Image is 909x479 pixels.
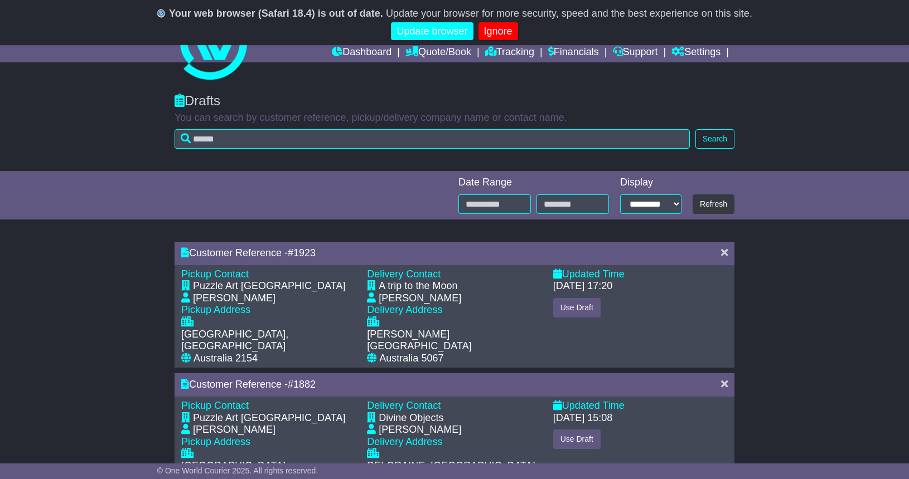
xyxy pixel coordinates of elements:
[288,379,316,390] span: #1882
[193,412,345,424] div: Puzzle Art [GEOGRAPHIC_DATA]
[367,400,441,411] span: Delivery Contact
[194,353,258,365] div: Australia 2154
[193,280,345,292] div: Puzzle Art [GEOGRAPHIC_DATA]
[288,247,316,258] span: #1923
[379,280,457,292] div: A trip to the Moon
[458,177,609,189] div: Date Range
[181,400,249,411] span: Pickup Contact
[391,22,473,41] a: Update browser
[379,353,443,365] div: Australia 5067
[379,292,461,305] div: [PERSON_NAME]
[181,379,710,391] div: Customer Reference -
[367,304,442,315] span: Delivery Address
[181,304,250,315] span: Pickup Address
[367,436,442,447] span: Delivery Address
[379,412,443,424] div: Divine Objects
[620,177,681,189] div: Display
[193,292,275,305] div: [PERSON_NAME]
[181,268,249,280] span: Pickup Contact
[553,412,613,424] div: [DATE] 15:08
[175,93,734,109] div: Drafts
[169,8,383,19] b: Your web browser (Safari 18.4) is out of date.
[485,43,534,62] a: Tracking
[367,268,441,280] span: Delivery Contact
[478,22,518,41] a: Ignore
[181,247,710,260] div: Customer Reference -
[367,329,541,353] div: [PERSON_NAME][GEOGRAPHIC_DATA]
[553,280,613,292] div: [DATE] 17:20
[379,424,461,436] div: [PERSON_NAME]
[181,436,250,447] span: Pickup Address
[157,466,318,475] span: © One World Courier 2025. All rights reserved.
[553,429,601,449] button: Use Draft
[405,43,471,62] a: Quote/Book
[386,8,752,19] span: Update your browser for more security, speed and the best experience on this site.
[671,43,721,62] a: Settings
[553,298,601,317] button: Use Draft
[693,194,734,214] button: Refresh
[367,460,535,472] div: DELORAINE, [GEOGRAPHIC_DATA]
[332,43,391,62] a: Dashboard
[548,43,599,62] a: Financials
[613,43,658,62] a: Support
[553,400,728,412] div: Updated Time
[181,329,356,353] div: [GEOGRAPHIC_DATA], [GEOGRAPHIC_DATA]
[193,424,275,436] div: [PERSON_NAME]
[553,268,728,281] div: Updated Time
[695,129,734,149] button: Search
[175,112,734,124] p: You can search by customer reference, pickup/delivery company name or contact name.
